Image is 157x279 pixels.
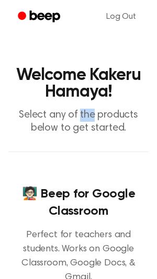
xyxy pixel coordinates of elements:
[10,7,70,27] a: Beep
[8,185,149,220] h4: 🧑🏻‍🏫 Beep for Google Classroom
[96,4,147,29] a: Log Out
[8,109,149,135] p: Select any of the products below to get started.
[8,67,149,100] h1: Welcome Kakeru Hamaya!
